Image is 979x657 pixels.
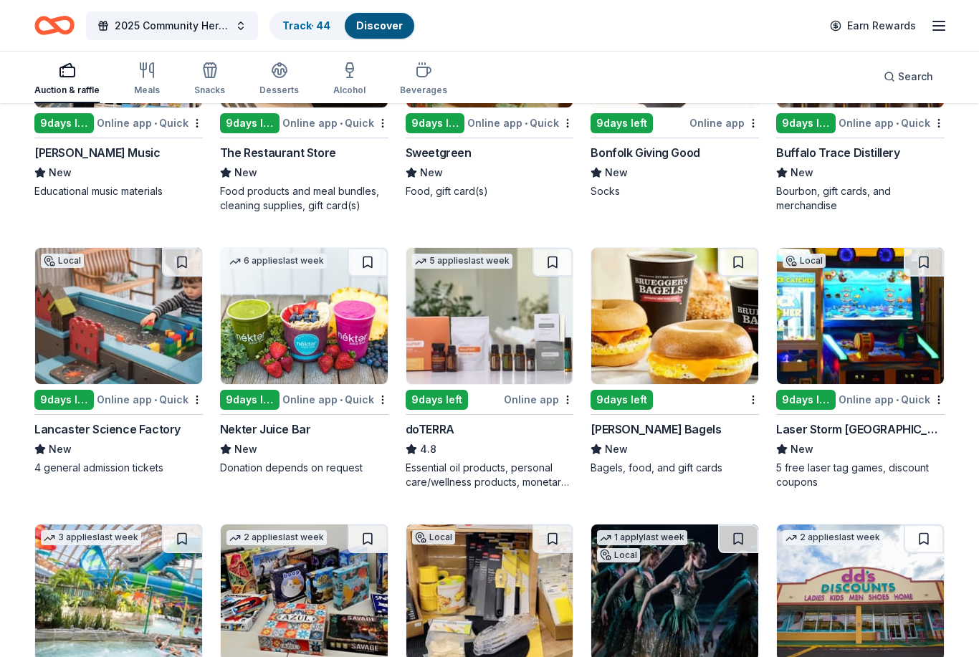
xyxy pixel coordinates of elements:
span: • [154,118,157,129]
span: New [49,164,72,181]
span: • [896,394,899,406]
span: • [154,394,157,406]
button: Snacks [194,56,225,103]
div: Beverages [400,85,447,96]
div: 9 days left [34,390,94,410]
div: 1 apply last week [597,530,687,545]
img: Image for Lancaster Science Factory [35,248,202,384]
span: New [605,441,628,458]
button: 2025 Community Heroes Celebration [86,11,258,40]
div: doTERRA [406,421,454,438]
button: Meals [134,56,160,103]
a: Discover [356,19,403,32]
img: Image for Bruegger's Bagels [591,248,758,384]
span: • [525,118,527,129]
div: Local [597,548,640,562]
button: Alcohol [333,56,366,103]
div: Auction & raffle [34,85,100,96]
div: Online app Quick [97,114,203,132]
div: Online app [689,114,759,132]
div: 9 days left [591,113,653,133]
div: Essential oil products, personal care/wellness products, monetary donations [406,461,574,489]
a: Image for Lancaster Science FactoryLocal9days leftOnline app•QuickLancaster Science FactoryNew4 g... [34,247,203,475]
div: Buffalo Trace Distillery [776,144,899,161]
div: Online app Quick [839,114,945,132]
div: Lancaster Science Factory [34,421,181,438]
div: Online app Quick [282,390,388,408]
div: Food products and meal bundles, cleaning supplies, gift card(s) [220,184,388,213]
span: New [605,164,628,181]
a: Track· 44 [282,19,330,32]
div: 3 applies last week [41,530,141,545]
span: • [896,118,899,129]
div: Online app Quick [467,114,573,132]
div: 9 days left [591,390,653,410]
img: Image for doTERRA [406,248,573,384]
span: 2025 Community Heroes Celebration [115,17,229,34]
img: Image for Nekter Juice Bar [221,248,388,384]
a: Image for Bruegger's Bagels9days left[PERSON_NAME] BagelsNewBagels, food, and gift cards [591,247,759,475]
div: Online app Quick [282,114,388,132]
div: Donation depends on request [220,461,388,475]
span: New [234,164,257,181]
button: Desserts [259,56,299,103]
a: Image for Laser Storm PittsburghLocal9days leftOnline app•QuickLaser Storm [GEOGRAPHIC_DATA]New5 ... [776,247,945,489]
div: Local [41,254,84,268]
div: Food, gift card(s) [406,184,574,198]
div: 9 days left [220,390,280,410]
div: 2 applies last week [783,530,883,545]
div: 9 days left [406,113,465,133]
div: 9 days left [776,113,836,133]
div: Meals [134,85,160,96]
a: Home [34,9,75,42]
button: Beverages [400,56,447,103]
div: Online app Quick [839,390,945,408]
div: Alcohol [333,85,366,96]
div: 5 applies last week [412,254,512,269]
div: Online app Quick [97,390,203,408]
div: Socks [591,184,759,198]
a: Image for Nekter Juice Bar6 applieslast week9days leftOnline app•QuickNekter Juice BarNewDonation... [220,247,388,475]
span: Search [898,68,933,85]
div: Educational music materials [34,184,203,198]
a: Earn Rewards [821,13,925,39]
span: 4.8 [420,441,436,458]
div: Nekter Juice Bar [220,421,311,438]
span: New [791,164,813,181]
span: New [49,441,72,458]
div: Local [412,530,455,545]
span: New [791,441,813,458]
div: 9 days left [406,390,468,410]
div: 9 days left [220,113,280,133]
div: [PERSON_NAME] Bagels [591,421,721,438]
span: • [340,118,343,129]
div: Bagels, food, and gift cards [591,461,759,475]
span: New [234,441,257,458]
div: 9 days left [34,113,94,133]
img: Image for Laser Storm Pittsburgh [777,248,944,384]
span: • [340,394,343,406]
div: Local [783,254,826,268]
div: 5 free laser tag games, discount coupons [776,461,945,489]
div: Bonfolk Giving Good [591,144,699,161]
button: Track· 44Discover [269,11,416,40]
button: Search [872,62,945,91]
a: Image for doTERRA5 applieslast week9days leftOnline appdoTERRA4.8Essential oil products, personal... [406,247,574,489]
div: Snacks [194,85,225,96]
div: Sweetgreen [406,144,472,161]
button: Auction & raffle [34,56,100,103]
div: 9 days left [776,390,836,410]
div: Desserts [259,85,299,96]
div: [PERSON_NAME] Music [34,144,160,161]
div: Online app [504,390,573,408]
div: 6 applies last week [226,254,327,269]
div: Bourbon, gift cards, and merchandise [776,184,945,213]
div: Laser Storm [GEOGRAPHIC_DATA] [776,421,945,438]
div: 2 applies last week [226,530,327,545]
div: 4 general admission tickets [34,461,203,475]
div: The Restaurant Store [220,144,336,161]
span: New [420,164,443,181]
